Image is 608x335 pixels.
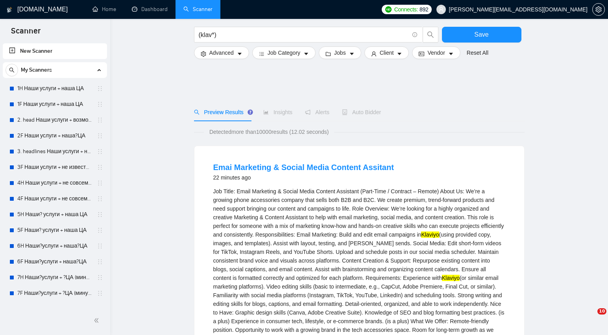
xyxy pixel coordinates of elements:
a: 1F Наши услуги + наша ЦА [17,96,92,112]
span: holder [97,196,103,202]
span: Job Category [268,48,300,57]
li: New Scanner [3,43,107,59]
span: Vendor [427,48,445,57]
button: barsJob Categorycaret-down [252,46,316,59]
span: holder [97,211,103,218]
span: holder [97,117,103,123]
a: 6H Наши?услуги + наша?ЦА [17,238,92,254]
span: search [194,109,200,115]
a: 7F Наши?услуги + ?ЦА (минус наша ЦА) [17,285,92,301]
span: caret-down [397,51,402,57]
span: Jobs [334,48,346,57]
a: 4F Наши услуги + не совсем наша ЦА (минус наша ЦА) [17,191,92,207]
span: idcard [419,51,424,57]
span: My Scanners [21,62,52,78]
a: Emai Marketing & Social Media Content Assitant [213,163,394,172]
mark: Klaviyo [421,231,439,238]
span: bars [259,51,264,57]
span: Connects: [394,5,418,14]
a: 2F Наши услуги + наша?ЦА [17,128,92,144]
span: caret-down [303,51,309,57]
a: 7H Наши?услуги + ?ЦА (минус наша ЦА) [17,270,92,285]
span: Auto Bidder [342,109,381,115]
a: 5H Наши? услуги + наша ЦА [17,207,92,222]
button: folderJobscaret-down [319,46,361,59]
a: 1H Наши услуги + наша ЦА [17,81,92,96]
div: Tooltip anchor [247,109,254,116]
img: logo [7,4,12,16]
span: 10 [597,308,606,315]
a: 4H Наши услуги + не совсем наша ЦА (минус наша ЦА) [17,175,92,191]
span: user [438,7,444,12]
button: idcardVendorcaret-down [412,46,460,59]
span: holder [97,148,103,155]
span: Client [380,48,394,57]
button: setting [592,3,605,16]
span: holder [97,306,103,312]
a: 2. head Наши услуги + возможно наша ЦА [17,112,92,128]
span: folder [325,51,331,57]
button: userClientcaret-down [364,46,409,59]
a: dashboardDashboard [132,6,168,13]
span: holder [97,259,103,265]
span: caret-down [237,51,242,57]
span: search [6,67,18,73]
span: setting [201,51,206,57]
a: searchScanner [183,6,213,13]
span: holder [97,227,103,233]
input: Search Freelance Jobs... [199,30,409,40]
button: search [6,64,18,76]
span: holder [97,180,103,186]
span: holder [97,290,103,296]
span: holder [97,133,103,139]
a: Reset All [467,48,488,57]
span: search [423,31,438,38]
span: caret-down [349,51,355,57]
span: holder [97,243,103,249]
span: robot [342,109,347,115]
span: area-chart [263,109,269,115]
span: Insights [263,109,292,115]
a: 3F Наши услуги + не известна ЦА (минус наша ЦА) [17,159,92,175]
span: caret-down [448,51,454,57]
span: Save [474,30,488,39]
span: holder [97,274,103,281]
button: Save [442,27,521,43]
a: 6F Наши?услуги + наша?ЦА [17,254,92,270]
span: Advanced [209,48,234,57]
span: Scanner [5,25,47,42]
div: 22 minutes ago [213,173,394,182]
span: user [371,51,377,57]
a: 3. headlines Наши услуги + не известна ЦА (минус наша ЦА) [17,144,92,159]
iframe: Intercom live chat [581,308,600,327]
a: setting [592,6,605,13]
span: holder [97,164,103,170]
span: holder [97,85,103,92]
a: 5F Наши? услуги + наша ЦА [17,222,92,238]
button: settingAdvancedcaret-down [194,46,249,59]
a: New Scanner [9,43,101,59]
a: homeHome [92,6,116,13]
span: holder [97,101,103,107]
span: info-circle [412,32,418,37]
span: notification [305,109,310,115]
span: double-left [94,316,102,324]
img: upwork-logo.png [385,6,392,13]
span: 892 [420,5,428,14]
mark: Klaviyo [442,275,460,281]
a: SaaS (NEW) [17,301,92,317]
span: Alerts [305,109,329,115]
span: Preview Results [194,109,251,115]
button: search [423,27,438,43]
span: Detected more than 10000 results (12.02 seconds) [204,128,334,136]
